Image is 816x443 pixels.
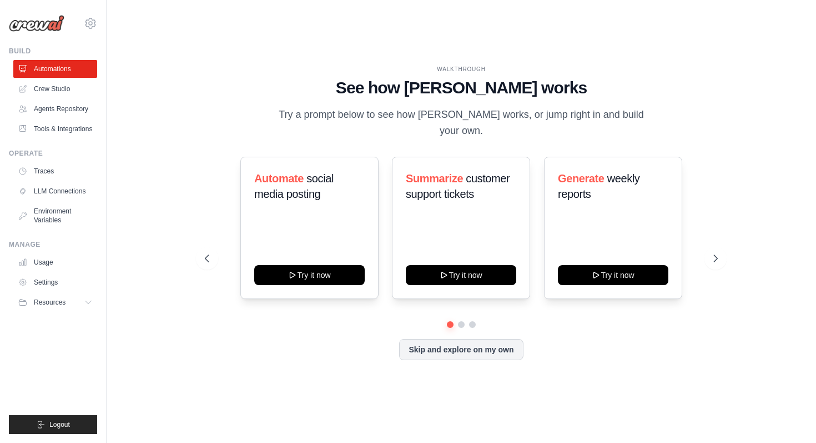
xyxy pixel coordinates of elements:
[9,15,64,32] img: Logo
[254,172,304,185] span: Automate
[34,298,66,307] span: Resources
[13,253,97,271] a: Usage
[558,265,668,285] button: Try it now
[13,120,97,138] a: Tools & Integrations
[9,47,97,56] div: Build
[205,65,717,73] div: WALKTHROUGH
[13,100,97,118] a: Agents Repository
[9,415,97,434] button: Logout
[9,240,97,249] div: Manage
[49,420,70,429] span: Logout
[558,172,605,185] span: Generate
[13,162,97,180] a: Traces
[406,172,463,185] span: Summarize
[13,80,97,98] a: Crew Studio
[406,265,516,285] button: Try it now
[9,149,97,158] div: Operate
[13,60,97,78] a: Automations
[399,339,523,360] button: Skip and explore on my own
[558,172,639,200] span: weekly reports
[13,293,97,311] button: Resources
[13,202,97,229] a: Environment Variables
[13,273,97,291] a: Settings
[275,107,648,140] p: Try a prompt below to see how [PERSON_NAME] works, or jump right in and build your own.
[254,265,365,285] button: Try it now
[205,78,717,98] h1: See how [PERSON_NAME] works
[13,182,97,200] a: LLM Connections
